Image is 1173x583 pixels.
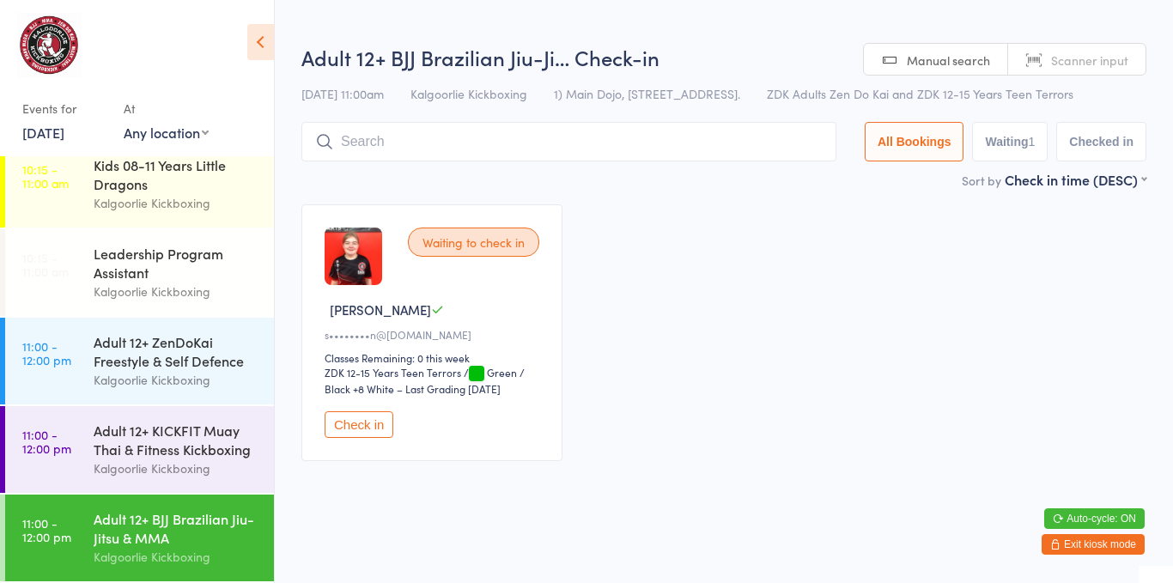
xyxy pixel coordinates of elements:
span: [PERSON_NAME] [330,301,431,319]
label: Sort by [962,172,1001,189]
div: At [124,94,209,123]
div: Waiting to check in [408,228,539,257]
div: Kids 08-11 Years Little Dragons [94,155,259,193]
button: Exit kiosk mode [1042,534,1145,555]
span: [DATE] 11:00am [301,85,384,102]
img: Kalgoorlie Kickboxing [17,13,81,77]
input: Search [301,122,836,161]
a: 11:00 -12:00 pmAdult 12+ KICKFIT Muay Thai & Fitness KickboxingKalgoorlie Kickboxing [5,406,274,493]
a: 11:00 -12:00 pmAdult 12+ BJJ Brazilian Jiu-Jitsu & MMAKalgoorlie Kickboxing [5,495,274,581]
span: Kalgoorlie Kickboxing [410,85,527,102]
div: 1 [1029,135,1036,149]
img: image1670406332.png [325,228,382,285]
div: Adult 12+ BJJ Brazilian Jiu-Jitsu & MMA [94,509,259,547]
button: Checked in [1056,122,1146,161]
a: 10:15 -11:00 amKids 08-11 Years Little DragonsKalgoorlie Kickboxing [5,141,274,228]
button: Check in [325,411,393,438]
button: All Bookings [865,122,964,161]
div: Adult 12+ ZenDoKai Freestyle & Self Defence [94,332,259,370]
time: 11:00 - 12:00 pm [22,428,71,455]
time: 11:00 - 12:00 pm [22,516,71,544]
div: ZDK 12-15 Years Teen Terrors [325,365,461,380]
div: s••••••••n@[DOMAIN_NAME] [325,327,544,342]
div: Kalgoorlie Kickboxing [94,547,259,567]
div: Classes Remaining: 0 this week [325,350,544,365]
h2: Adult 12+ BJJ Brazilian Jiu-Ji… Check-in [301,43,1146,71]
a: 10:15 -11:00 amLeadership Program AssistantKalgoorlie Kickboxing [5,229,274,316]
a: 11:00 -12:00 pmAdult 12+ ZenDoKai Freestyle & Self DefenceKalgoorlie Kickboxing [5,318,274,404]
div: Kalgoorlie Kickboxing [94,282,259,301]
div: Kalgoorlie Kickboxing [94,459,259,478]
a: [DATE] [22,123,64,142]
span: Manual search [907,52,990,69]
span: ZDK Adults Zen Do Kai and ZDK 12-15 Years Teen Terrors [767,85,1073,102]
time: 11:00 - 12:00 pm [22,339,71,367]
div: Check in time (DESC) [1005,170,1146,189]
span: Scanner input [1051,52,1128,69]
span: 1) Main Dojo, [STREET_ADDRESS]. [554,85,740,102]
div: Events for [22,94,106,123]
div: Kalgoorlie Kickboxing [94,193,259,213]
time: 10:15 - 11:00 am [22,251,69,278]
button: Waiting1 [972,122,1048,161]
time: 10:15 - 11:00 am [22,162,69,190]
div: Leadership Program Assistant [94,244,259,282]
button: Auto-cycle: ON [1044,508,1145,529]
div: Kalgoorlie Kickboxing [94,370,259,390]
div: Adult 12+ KICKFIT Muay Thai & Fitness Kickboxing [94,421,259,459]
div: Any location [124,123,209,142]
